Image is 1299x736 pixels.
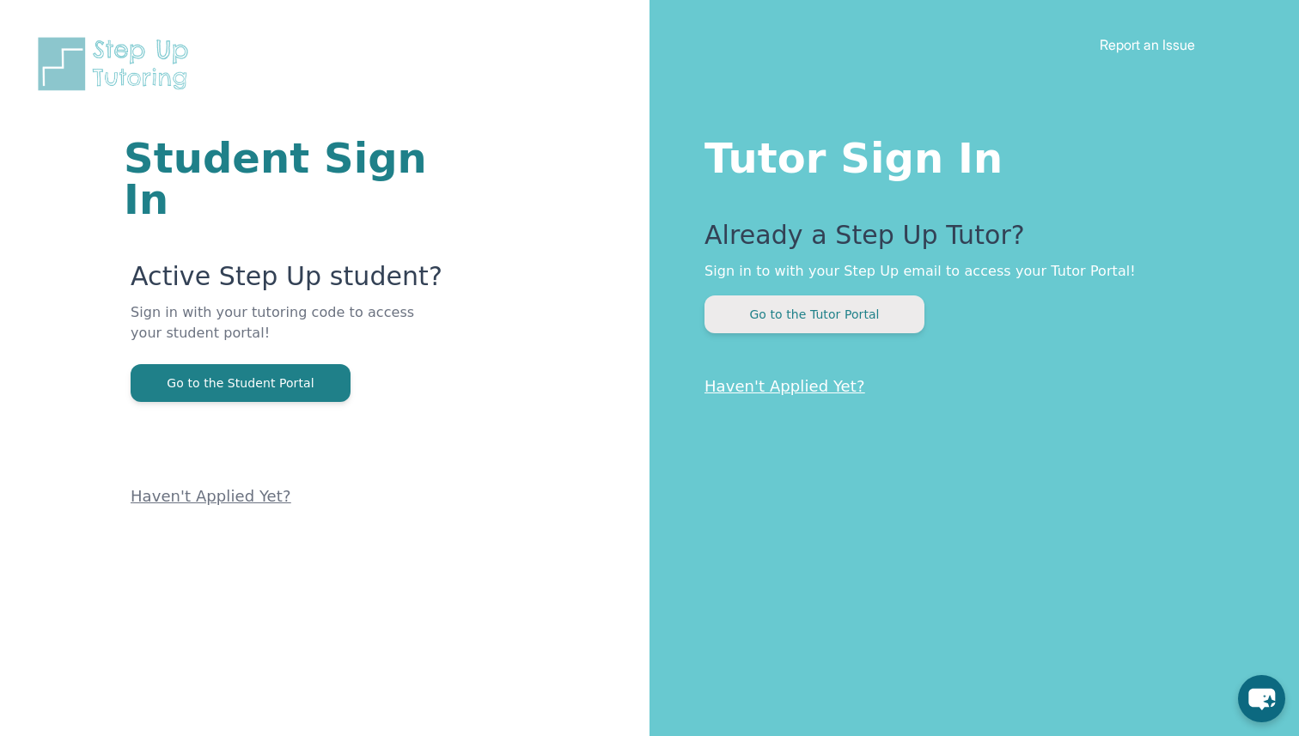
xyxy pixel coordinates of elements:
h1: Student Sign In [124,137,443,220]
button: chat-button [1238,675,1285,722]
a: Report an Issue [1100,36,1195,53]
p: Active Step Up student? [131,261,443,302]
img: Step Up Tutoring horizontal logo [34,34,199,94]
button: Go to the Tutor Portal [704,295,924,333]
p: Sign in with your tutoring code to access your student portal! [131,302,443,364]
a: Go to the Tutor Portal [704,306,924,322]
a: Haven't Applied Yet? [704,377,865,395]
button: Go to the Student Portal [131,364,351,402]
p: Sign in to with your Step Up email to access your Tutor Portal! [704,261,1230,282]
a: Go to the Student Portal [131,374,351,391]
h1: Tutor Sign In [704,131,1230,179]
a: Haven't Applied Yet? [131,487,291,505]
p: Already a Step Up Tutor? [704,220,1230,261]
